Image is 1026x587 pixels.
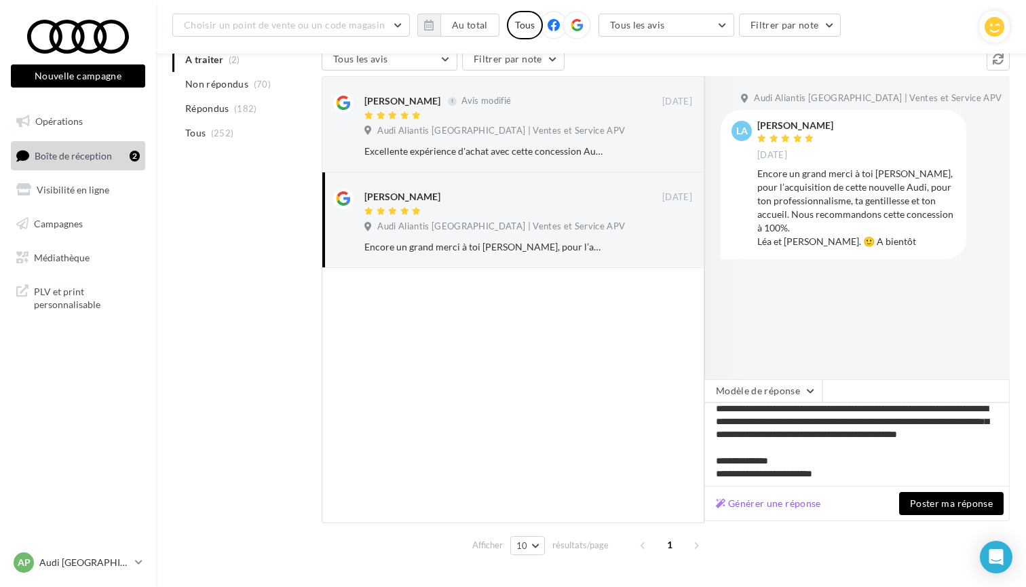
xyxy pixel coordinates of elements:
span: Audi Aliantis [GEOGRAPHIC_DATA] | Ventes et Service APV [377,221,625,233]
div: Encore un grand merci à toi [PERSON_NAME], pour l’acquisition de cette nouvelle Audi, pour ton pr... [757,167,955,248]
button: Filtrer par note [462,48,565,71]
button: 10 [510,536,545,555]
button: Poster ma réponse [899,492,1004,515]
span: [DATE] [662,191,692,204]
div: Open Intercom Messenger [980,541,1012,573]
span: Avis modifié [461,96,511,107]
span: (252) [211,128,234,138]
button: Tous les avis [322,48,457,71]
span: Répondus [185,102,229,115]
span: (70) [254,79,271,90]
button: Tous les avis [598,14,734,37]
span: Boîte de réception [35,149,112,161]
span: PLV et print personnalisable [34,282,140,311]
span: Non répondus [185,77,248,91]
a: Médiathèque [8,244,148,272]
div: [PERSON_NAME] [364,94,440,108]
button: Filtrer par note [739,14,841,37]
span: AP [18,556,31,569]
span: Médiathèque [34,251,90,263]
a: Opérations [8,107,148,136]
span: (182) [234,103,257,114]
div: Tous [507,11,543,39]
div: [PERSON_NAME] [757,121,833,130]
div: [PERSON_NAME] [364,190,440,204]
span: Tous les avis [333,53,388,64]
span: Opérations [35,115,83,127]
span: Afficher [472,539,503,552]
span: Audi Aliantis [GEOGRAPHIC_DATA] | Ventes et Service APV [377,125,625,137]
span: Tous les avis [610,19,665,31]
a: Boîte de réception2 [8,141,148,170]
button: Modèle de réponse [704,379,822,402]
a: PLV et print personnalisable [8,277,148,317]
a: Visibilité en ligne [8,176,148,204]
span: Tous [185,126,206,140]
span: Choisir un point de vente ou un code magasin [184,19,385,31]
a: Campagnes [8,210,148,238]
div: Encore un grand merci à toi [PERSON_NAME], pour l’acquisition de cette nouvelle Audi, pour ton pr... [364,240,604,254]
button: Au total [417,14,499,37]
span: Campagnes [34,218,83,229]
button: Nouvelle campagne [11,64,145,88]
a: AP Audi [GEOGRAPHIC_DATA] 15 [11,550,145,575]
div: Excellente expérience d'achat avec cette concession Audi Aliantis [GEOGRAPHIC_DATA] 15. De la pri... [364,145,604,158]
span: 10 [516,540,528,551]
button: Au total [440,14,499,37]
span: 1 [659,534,681,556]
button: Générer une réponse [710,495,826,512]
p: Audi [GEOGRAPHIC_DATA] 15 [39,556,130,569]
span: [DATE] [757,149,787,162]
span: La [736,124,748,138]
span: Visibilité en ligne [37,184,109,195]
span: [DATE] [662,96,692,108]
button: Choisir un point de vente ou un code magasin [172,14,410,37]
span: Audi Aliantis [GEOGRAPHIC_DATA] | Ventes et Service APV [754,92,1002,105]
div: 2 [130,151,140,162]
span: résultats/page [552,539,609,552]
